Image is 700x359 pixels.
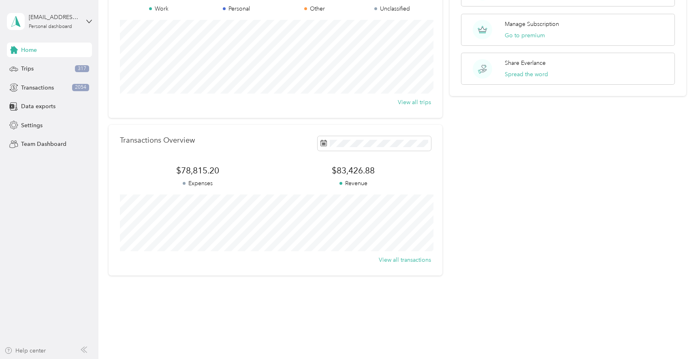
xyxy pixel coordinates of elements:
[21,140,66,148] span: Team Dashboard
[29,24,72,29] div: Personal dashboard
[21,121,43,130] span: Settings
[505,59,546,67] p: Share Everlance
[655,314,700,359] iframe: Everlance-gr Chat Button Frame
[275,179,431,188] p: Revenue
[120,4,198,13] p: Work
[120,136,195,145] p: Transactions Overview
[505,31,545,40] button: Go to premium
[72,84,89,91] span: 2054
[353,4,431,13] p: Unclassified
[21,83,54,92] span: Transactions
[379,256,431,264] button: View all transactions
[505,20,559,28] p: Manage Subscription
[120,165,275,176] span: $78,815.20
[398,98,431,107] button: View all trips
[29,13,79,21] div: [EMAIL_ADDRESS][DOMAIN_NAME]
[21,46,37,54] span: Home
[120,179,275,188] p: Expenses
[21,64,34,73] span: Trips
[21,102,55,111] span: Data exports
[275,165,431,176] span: $83,426.88
[275,4,353,13] p: Other
[4,346,46,355] button: Help center
[198,4,275,13] p: Personal
[505,70,548,79] button: Spread the word
[75,65,89,73] span: 317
